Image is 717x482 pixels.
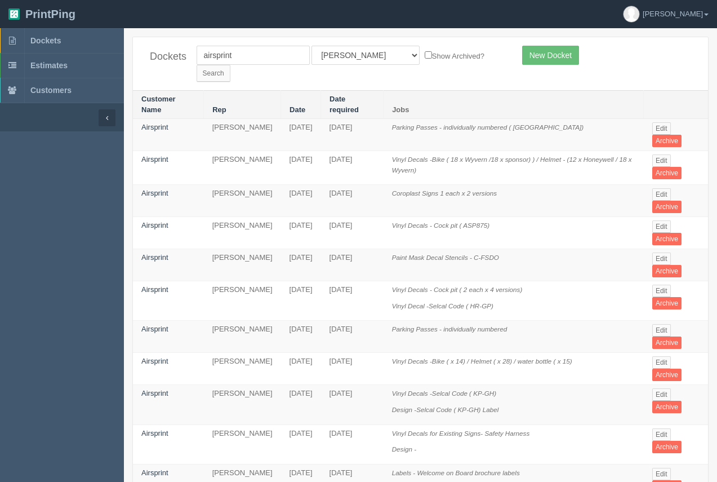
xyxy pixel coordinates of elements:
td: [DATE] [321,281,384,321]
td: [PERSON_NAME] [204,424,281,464]
img: logo-3e63b451c926e2ac314895c53de4908e5d424f24456219fb08d385ab2e579770.png [8,8,20,20]
a: Airsprint [141,357,168,365]
a: Edit [652,220,671,233]
td: [DATE] [321,353,384,385]
a: Airsprint [141,389,168,397]
a: Archive [652,441,682,453]
a: Edit [652,428,671,441]
i: Design -Selcal Code ( KP-GH) Label [392,406,499,413]
td: [DATE] [281,249,321,281]
i: Vinyl Decal -Selcal Code ( HR-GP) [392,302,493,309]
a: Airsprint [141,253,168,262]
td: [DATE] [321,151,384,185]
a: Airsprint [141,221,168,229]
a: Airsprint [141,285,168,294]
i: Paint Mask Decal Stencils - C-FSDO [392,254,499,261]
i: Vinyl Decals -Selcal Code ( KP-GH) [392,390,497,397]
a: Archive [652,201,682,213]
a: Airsprint [141,189,168,197]
td: [DATE] [281,185,321,217]
td: [PERSON_NAME] [204,249,281,281]
a: Archive [652,337,682,349]
td: [PERSON_NAME] [204,385,281,424]
a: Airsprint [141,123,168,131]
a: Archive [652,297,682,309]
i: Labels - Welcome on Board brochure labels [392,469,520,476]
input: Customer Name [197,46,310,65]
a: Airsprint [141,429,168,437]
label: Show Archived? [425,49,484,62]
a: Archive [652,265,682,277]
input: Show Archived? [425,51,432,59]
a: Edit [652,154,671,167]
td: [PERSON_NAME] [204,151,281,185]
i: Vinyl Decals -Bike ( x 14) / Helmet ( x 28) / water bottle ( x 15) [392,357,572,365]
td: [DATE] [281,321,321,353]
span: Customers [30,86,72,95]
a: Edit [652,122,671,135]
td: [DATE] [281,151,321,185]
td: [PERSON_NAME] [204,217,281,249]
td: [DATE] [321,217,384,249]
i: Parking Passes - individually numbered [392,325,507,333]
a: Rep [212,105,226,114]
span: Dockets [30,36,61,45]
a: Archive [652,135,682,147]
a: Edit [652,388,671,401]
td: [DATE] [321,321,384,353]
a: Archive [652,233,682,245]
a: Edit [652,324,671,337]
span: Estimates [30,61,68,70]
a: Airsprint [141,325,168,333]
a: Archive [652,369,682,381]
a: Airsprint [141,155,168,163]
td: [DATE] [321,249,384,281]
i: Vinyl Decals for Existing Signs- Safety Harness [392,430,530,437]
a: Archive [652,401,682,413]
th: Jobs [384,91,644,119]
a: Date [290,105,305,114]
td: [DATE] [281,353,321,385]
a: Date required [329,95,359,114]
a: Edit [652,285,671,297]
td: [DATE] [321,185,384,217]
td: [DATE] [321,119,384,151]
td: [DATE] [321,385,384,424]
a: Edit [652,468,671,480]
td: [DATE] [281,119,321,151]
td: [PERSON_NAME] [204,353,281,385]
i: Parking Passes - individually numbered ( [GEOGRAPHIC_DATA]) [392,123,584,131]
a: Archive [652,167,682,179]
td: [PERSON_NAME] [204,185,281,217]
a: Edit [652,253,671,265]
td: [DATE] [281,217,321,249]
a: Airsprint [141,468,168,477]
a: New Docket [522,46,579,65]
td: [DATE] [321,424,384,464]
i: Vinyl Decals -Bike ( 18 x Wyvern /18 x sponsor) ) / Helmet - (12 x Honeywell / 18 x Wyvern) [392,156,632,174]
i: Vinyl Decals - Cock pit ( 2 each x 4 versions) [392,286,523,293]
a: Edit [652,356,671,369]
a: Customer Name [141,95,176,114]
td: [DATE] [281,385,321,424]
input: Search [197,65,230,82]
td: [PERSON_NAME] [204,321,281,353]
td: [PERSON_NAME] [204,281,281,321]
i: Vinyl Decals - Cock pit ( ASP875) [392,222,489,229]
i: Design - [392,445,417,453]
i: Coroplast Signs 1 each x 2 versions [392,189,497,197]
td: [DATE] [281,424,321,464]
td: [PERSON_NAME] [204,119,281,151]
h4: Dockets [150,51,180,63]
a: Edit [652,188,671,201]
td: [DATE] [281,281,321,321]
img: avatar_default-7531ab5dedf162e01f1e0bb0964e6a185e93c5c22dfe317fb01d7f8cd2b1632c.jpg [624,6,639,22]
